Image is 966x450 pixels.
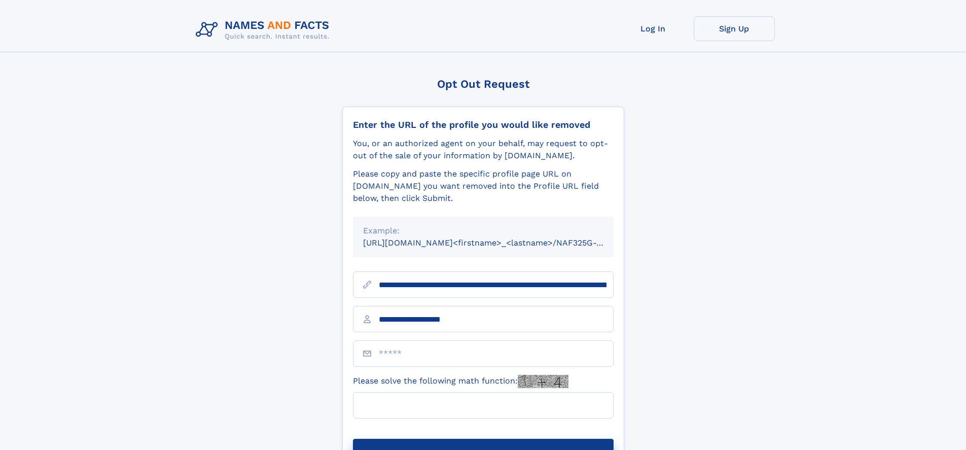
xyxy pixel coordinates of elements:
[353,168,614,204] div: Please copy and paste the specific profile page URL on [DOMAIN_NAME] you want removed into the Pr...
[613,16,694,41] a: Log In
[342,78,624,90] div: Opt Out Request
[353,137,614,162] div: You, or an authorized agent on your behalf, may request to opt-out of the sale of your informatio...
[353,119,614,130] div: Enter the URL of the profile you would like removed
[192,16,338,44] img: Logo Names and Facts
[363,238,633,248] small: [URL][DOMAIN_NAME]<firstname>_<lastname>/NAF325G-xxxxxxxx
[694,16,775,41] a: Sign Up
[363,225,603,237] div: Example:
[353,375,568,388] label: Please solve the following math function:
